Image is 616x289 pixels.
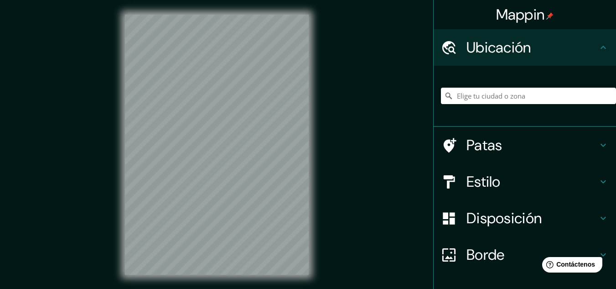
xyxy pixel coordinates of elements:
[535,253,606,279] iframe: Lanzador de widgets de ayuda
[546,12,554,20] img: pin-icon.png
[434,236,616,273] div: Borde
[466,245,505,264] font: Borde
[434,200,616,236] div: Disposición
[466,38,531,57] font: Ubicación
[434,163,616,200] div: Estilo
[434,127,616,163] div: Patas
[466,209,542,228] font: Disposición
[125,15,309,275] canvas: Mapa
[434,29,616,66] div: Ubicación
[466,172,501,191] font: Estilo
[496,5,545,24] font: Mappin
[466,136,502,155] font: Patas
[441,88,616,104] input: Elige tu ciudad o zona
